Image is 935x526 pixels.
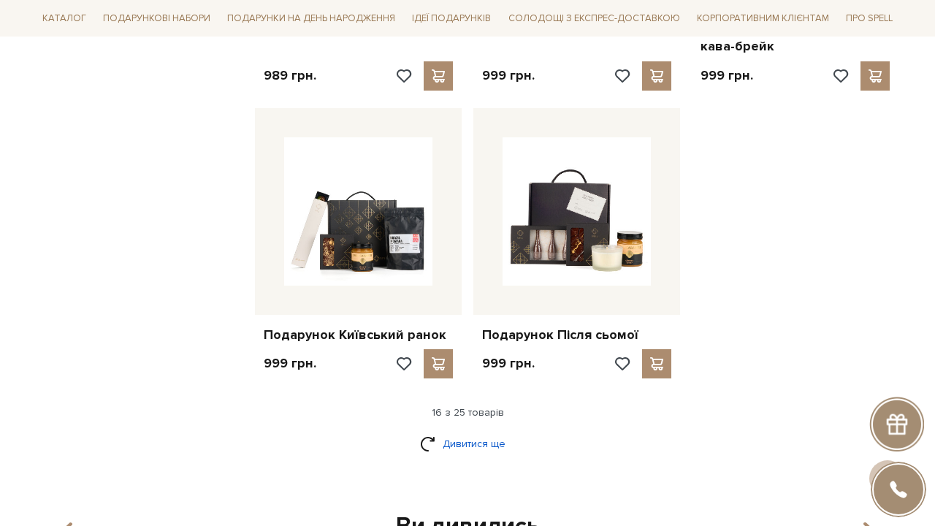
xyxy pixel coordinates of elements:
[97,7,216,30] span: Подарункові набори
[482,327,671,343] a: Подарунок Після сьомої
[221,7,401,30] span: Подарунки на День народження
[420,431,515,457] a: Дивитися ще
[482,67,535,84] p: 999 грн.
[482,355,535,372] p: 999 грн.
[264,67,316,84] p: 989 грн.
[691,6,835,31] a: Корпоративним клієнтам
[503,6,686,31] a: Солодощі з експрес-доставкою
[37,7,92,30] span: Каталог
[701,67,753,84] p: 999 грн.
[264,327,453,343] a: Подарунок Київський ранок
[406,7,497,30] span: Ідеї подарунків
[31,406,904,419] div: 16 з 25 товарів
[701,21,890,56] a: Подарунок Карамельний кава-брейк
[264,355,316,372] p: 999 грн.
[840,7,898,30] span: Про Spell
